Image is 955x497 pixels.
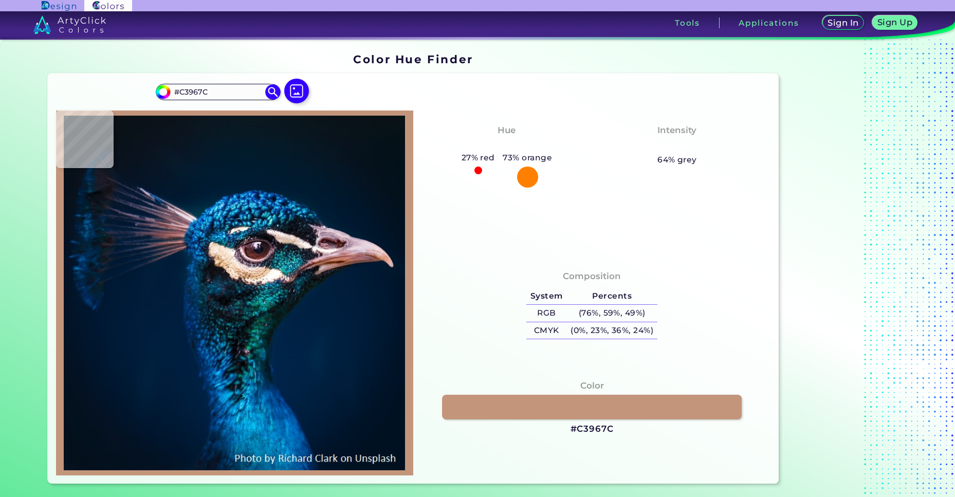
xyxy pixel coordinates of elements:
[824,16,862,30] a: Sign In
[463,139,550,152] h3: Reddish Orange
[580,378,604,393] h4: Color
[874,16,915,30] a: Sign Up
[879,19,911,26] h5: Sign Up
[657,123,696,138] h4: Intensity
[571,423,614,435] h3: #C3967C
[526,322,566,339] h5: CMYK
[33,15,106,34] img: logo_artyclick_colors_white.svg
[675,19,700,27] h3: Tools
[353,51,473,67] h1: Color Hue Finder
[829,19,857,27] h5: Sign In
[499,151,556,164] h5: 73% orange
[526,305,566,322] h5: RGB
[284,79,309,103] img: icon picture
[567,322,657,339] h5: (0%, 23%, 36%, 24%)
[739,19,799,27] h3: Applications
[265,84,281,100] img: icon search
[567,288,657,305] h5: Percents
[658,139,696,152] h3: Pastel
[657,153,697,167] h5: 64% grey
[42,1,76,11] img: ArtyClick Design logo
[567,305,657,322] h5: (76%, 59%, 49%)
[563,269,621,284] h4: Composition
[61,116,408,470] img: img_pavlin.jpg
[457,151,499,164] h5: 27% red
[498,123,516,138] h4: Hue
[170,85,266,99] input: type color..
[526,288,566,305] h5: System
